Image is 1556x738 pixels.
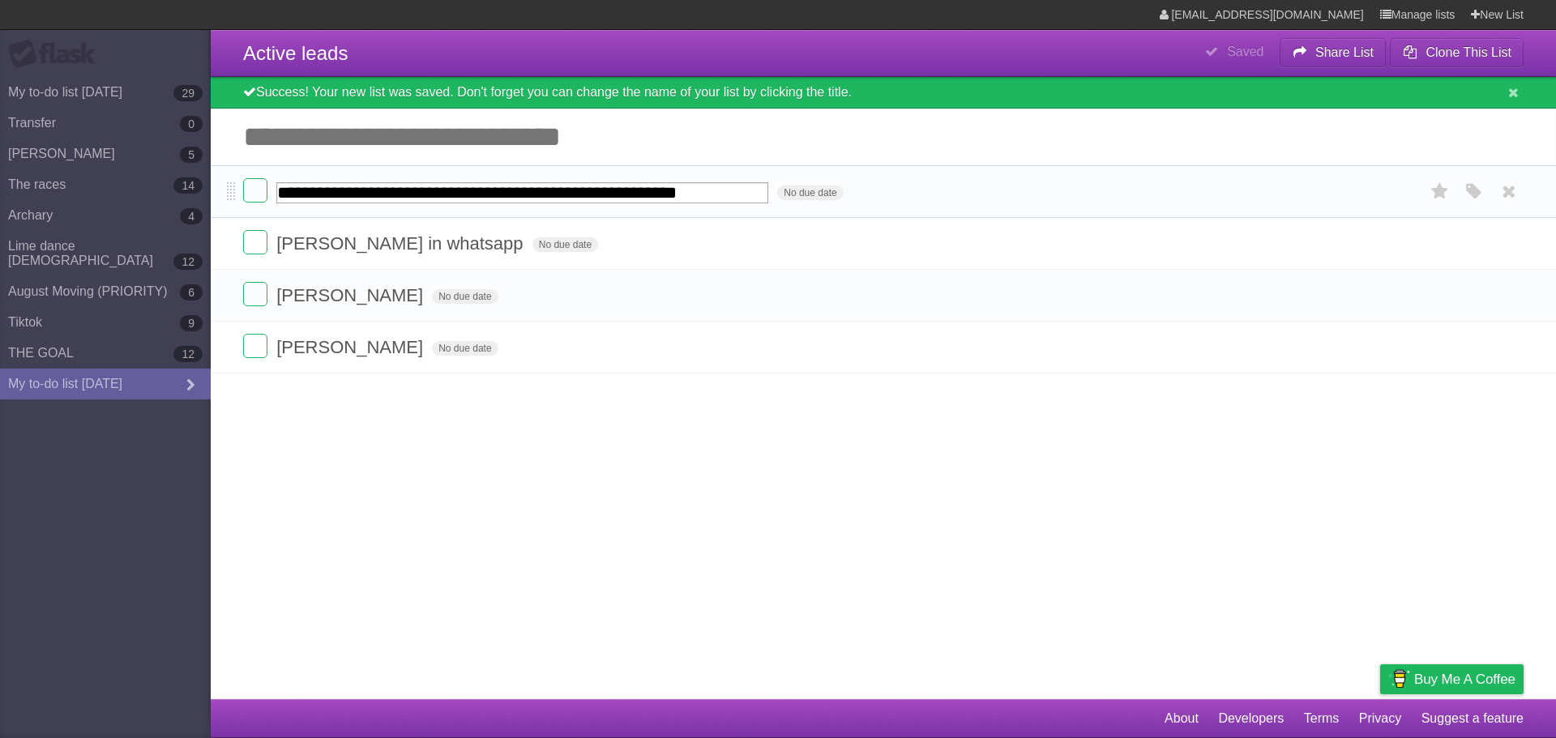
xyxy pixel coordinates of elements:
[1425,178,1456,205] label: Star task
[777,186,843,200] span: No due date
[532,237,598,252] span: No due date
[1227,45,1263,58] b: Saved
[1304,703,1340,734] a: Terms
[243,178,267,203] label: Done
[276,285,427,305] span: [PERSON_NAME]
[173,254,203,270] b: 12
[276,233,527,254] span: [PERSON_NAME] in whatsapp
[1315,45,1374,59] b: Share List
[180,208,203,224] b: 4
[243,42,348,64] span: Active leads
[180,116,203,132] b: 0
[276,337,427,357] span: [PERSON_NAME]
[1380,664,1524,694] a: Buy me a coffee
[173,346,203,362] b: 12
[1388,665,1410,693] img: Buy me a coffee
[180,284,203,301] b: 6
[180,147,203,163] b: 5
[1280,38,1387,67] button: Share List
[432,289,498,304] span: No due date
[1421,703,1524,734] a: Suggest a feature
[1426,45,1511,59] b: Clone This List
[180,315,203,331] b: 9
[173,85,203,101] b: 29
[1390,38,1524,67] button: Clone This List
[1165,703,1199,734] a: About
[1414,665,1515,693] span: Buy me a coffee
[8,40,105,69] div: Flask
[432,341,498,356] span: No due date
[211,77,1556,109] div: Success! Your new list was saved. Don't forget you can change the name of your list by clicking t...
[1359,703,1401,734] a: Privacy
[243,282,267,306] label: Done
[173,177,203,194] b: 14
[1218,703,1284,734] a: Developers
[243,334,267,358] label: Done
[243,230,267,254] label: Done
